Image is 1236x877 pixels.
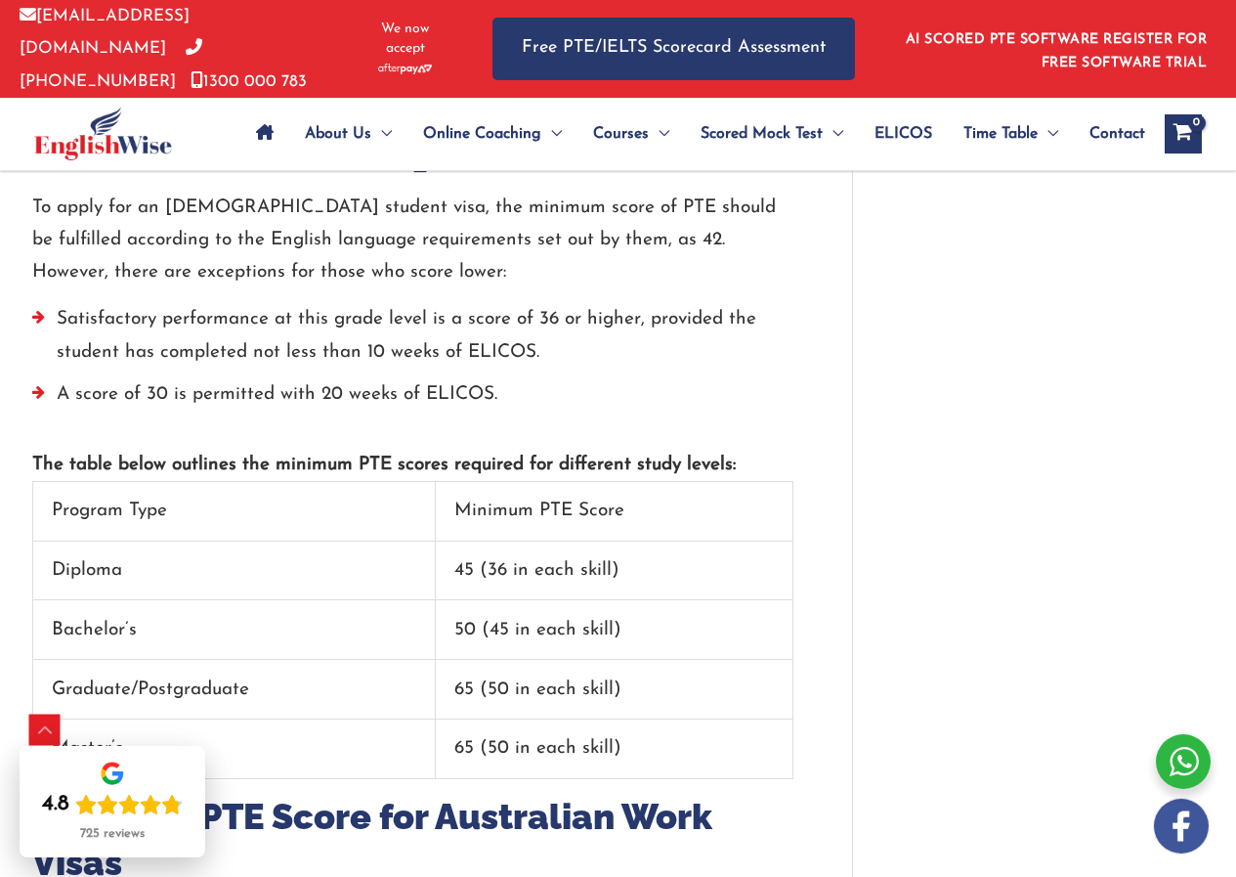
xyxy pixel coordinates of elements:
aside: Header Widget 1 [894,17,1216,80]
a: Contact [1074,100,1145,168]
a: 1300 000 783 [191,73,307,90]
span: ELICOS [874,100,932,168]
span: Scored Mock Test [701,100,823,168]
td: Graduate/Postgraduate [33,660,437,720]
a: ELICOS [859,100,948,168]
span: Menu Toggle [823,100,843,168]
td: 45 (36 in each skill) [436,542,792,601]
li: A score of 30 is permitted with 20 weeks of ELICOS. [32,378,793,420]
td: Diploma [33,542,437,601]
nav: Site Navigation: Main Menu [240,100,1145,168]
td: Minimum PTE Score [436,482,792,542]
a: Time TableMenu Toggle [948,100,1074,168]
td: 65 (50 in each skill) [436,660,792,720]
td: Bachelor’s [33,600,437,660]
a: [EMAIL_ADDRESS][DOMAIN_NAME] [20,8,190,57]
span: About Us [305,100,371,168]
p: To apply for an [DEMOGRAPHIC_DATA] student visa, the minimum score of PTE should be fulfilled acc... [32,192,793,289]
span: Courses [593,100,649,168]
a: AI SCORED PTE SOFTWARE REGISTER FOR FREE SOFTWARE TRIAL [906,32,1208,70]
a: Free PTE/IELTS Scorecard Assessment [492,18,855,79]
a: [PHONE_NUMBER] [20,40,202,89]
span: Menu Toggle [1038,100,1058,168]
span: Contact [1089,100,1145,168]
a: Online CoachingMenu Toggle [407,100,577,168]
strong: The table below outlines the minimum PTE scores required for different study levels: [32,456,736,474]
span: Menu Toggle [649,100,669,168]
span: Time Table [963,100,1038,168]
img: Afterpay-Logo [378,64,432,74]
img: white-facebook.png [1154,799,1209,854]
span: Menu Toggle [541,100,562,168]
div: Rating: 4.8 out of 5 [42,791,183,818]
div: 4.8 [42,791,69,818]
span: Menu Toggle [371,100,392,168]
a: Scored Mock TestMenu Toggle [685,100,859,168]
li: Satisfactory performance at this grade level is a score of 36 or higher, provided the student has... [32,303,793,378]
div: 725 reviews [80,826,145,842]
img: cropped-ew-logo [34,107,172,160]
td: Master’s [33,720,437,779]
span: We now accept [366,20,444,59]
td: 50 (45 in each skill) [436,600,792,660]
a: CoursesMenu Toggle [577,100,685,168]
td: Program Type [33,482,437,542]
span: Online Coaching [423,100,541,168]
a: View Shopping Cart, empty [1165,114,1202,153]
a: About UsMenu Toggle [289,100,407,168]
td: 65 (50 in each skill) [436,720,792,779]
